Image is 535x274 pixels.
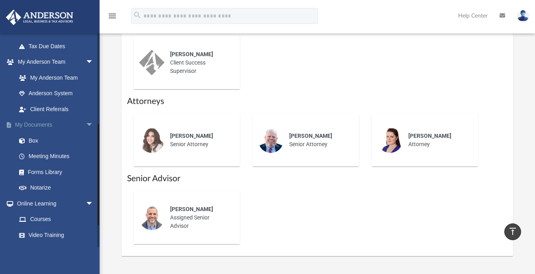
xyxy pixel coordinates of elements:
a: Meeting Minutes [11,149,106,164]
div: Attorney [403,126,472,154]
span: [PERSON_NAME] [170,206,213,212]
a: Notarize [11,180,106,196]
i: menu [108,11,117,21]
a: My Anderson Team [11,70,98,86]
div: Client Success Supervisor [165,45,234,81]
img: User Pic [517,10,529,22]
div: Senior Attorney [284,126,353,154]
a: Client Referrals [11,101,102,117]
span: arrow_drop_down [86,196,102,212]
a: Box [11,133,102,149]
img: thumbnail [258,127,284,153]
span: [PERSON_NAME] [289,133,332,139]
div: Assigned Senior Advisor [165,200,234,236]
a: menu [108,15,117,21]
a: Video Training [11,227,98,243]
img: thumbnail [139,205,165,230]
div: Senior Attorney [165,126,234,154]
a: vertical_align_top [504,223,521,240]
a: Anderson System [11,86,102,102]
h1: Attorneys [127,96,508,107]
h1: Senior Advisor [127,173,508,184]
span: arrow_drop_down [86,117,102,133]
a: My Documentsarrow_drop_down [6,117,106,133]
i: search [133,11,142,20]
a: Online Learningarrow_drop_down [6,196,102,211]
a: Tax Due Dates [11,38,106,54]
img: thumbnail [377,127,403,153]
a: Resources [11,243,102,259]
a: Courses [11,211,102,227]
a: Forms Library [11,164,102,180]
span: [PERSON_NAME] [170,133,213,139]
span: arrow_drop_down [86,54,102,70]
img: thumbnail [139,50,165,75]
img: Anderson Advisors Platinum Portal [4,10,76,25]
img: thumbnail [139,127,165,153]
a: My Anderson Teamarrow_drop_down [6,54,102,70]
i: vertical_align_top [508,227,517,236]
span: [PERSON_NAME] [170,51,213,57]
span: [PERSON_NAME] [408,133,451,139]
